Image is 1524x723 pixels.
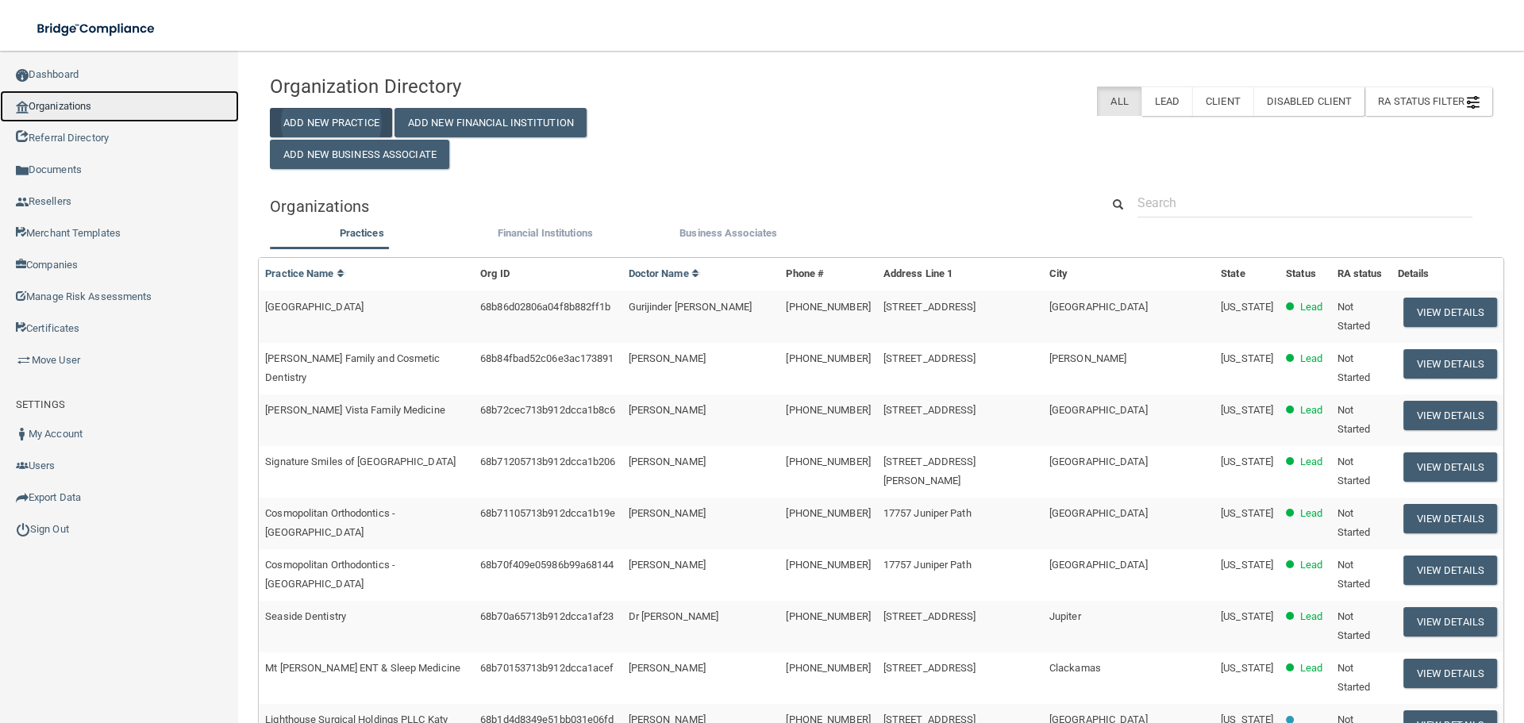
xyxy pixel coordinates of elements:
[265,507,395,538] span: Cosmopolitan Orthodontics - [GEOGRAPHIC_DATA]
[786,301,870,313] span: [PHONE_NUMBER]
[265,301,364,313] span: [GEOGRAPHIC_DATA]
[629,662,706,674] span: [PERSON_NAME]
[1331,258,1391,290] th: RA status
[480,301,610,313] span: 68b86d02806a04f8b882ff1b
[883,301,976,313] span: [STREET_ADDRESS]
[883,352,976,364] span: [STREET_ADDRESS]
[1043,258,1214,290] th: City
[1221,559,1273,571] span: [US_STATE]
[1337,404,1371,435] span: Not Started
[1049,610,1081,622] span: Jupiter
[1253,87,1365,116] label: Disabled Client
[1300,349,1322,368] p: Lead
[629,559,706,571] span: [PERSON_NAME]
[340,227,384,239] span: Practices
[16,428,29,440] img: ic_user_dark.df1a06c3.png
[270,224,453,247] li: Practices
[1049,301,1148,313] span: [GEOGRAPHIC_DATA]
[16,352,32,368] img: briefcase.64adab9b.png
[1337,662,1371,693] span: Not Started
[1221,352,1273,364] span: [US_STATE]
[1300,607,1322,626] p: Lead
[786,404,870,416] span: [PHONE_NUMBER]
[270,76,661,97] h4: Organization Directory
[629,301,752,313] span: Gurijinder [PERSON_NAME]
[779,258,876,290] th: Phone #
[453,224,637,247] li: Financial Institutions
[1300,556,1322,575] p: Lead
[645,224,812,243] label: Business Associates
[883,456,976,486] span: [STREET_ADDRESS][PERSON_NAME]
[1403,556,1497,585] button: View Details
[786,507,870,519] span: [PHONE_NUMBER]
[786,610,870,622] span: [PHONE_NUMBER]
[1221,404,1273,416] span: [US_STATE]
[629,352,706,364] span: [PERSON_NAME]
[637,224,820,247] li: Business Associate
[1097,87,1141,116] label: All
[1049,662,1101,674] span: Clackamas
[480,352,614,364] span: 68b84fbad52c06e3ac173891
[16,164,29,177] img: icon-documents.8dae5593.png
[1280,258,1330,290] th: Status
[16,460,29,472] img: icon-users.e205127d.png
[1141,87,1192,116] label: Lead
[1300,401,1322,420] p: Lead
[480,456,615,467] span: 68b71205713b912dcca1b206
[1337,559,1371,590] span: Not Started
[877,258,1043,290] th: Address Line 1
[1403,298,1497,327] button: View Details
[16,395,65,414] label: SETTINGS
[270,198,1076,215] h5: Organizations
[474,258,622,290] th: Org ID
[1221,301,1273,313] span: [US_STATE]
[1049,559,1148,571] span: [GEOGRAPHIC_DATA]
[1221,662,1273,674] span: [US_STATE]
[786,559,870,571] span: [PHONE_NUMBER]
[270,140,449,169] button: Add New Business Associate
[629,507,706,519] span: [PERSON_NAME]
[1214,258,1280,290] th: State
[24,13,170,45] img: bridge_compliance_login_screen.278c3ca4.svg
[1192,87,1253,116] label: Client
[1403,452,1497,482] button: View Details
[265,456,456,467] span: Signature Smiles of [GEOGRAPHIC_DATA]
[1049,404,1148,416] span: [GEOGRAPHIC_DATA]
[883,507,972,519] span: 17757 Juniper Path
[1049,352,1126,364] span: [PERSON_NAME]
[278,224,445,243] label: Practices
[480,404,615,416] span: 68b72cec713b912dcca1b8c6
[1403,401,1497,430] button: View Details
[1049,456,1148,467] span: [GEOGRAPHIC_DATA]
[1378,95,1480,107] span: RA Status Filter
[629,404,706,416] span: [PERSON_NAME]
[1300,452,1322,471] p: Lead
[1300,504,1322,523] p: Lead
[480,559,614,571] span: 68b70f409e05986b99a68144
[1137,188,1472,217] input: Search
[1337,352,1371,383] span: Not Started
[1403,349,1497,379] button: View Details
[265,610,346,622] span: Seaside Dentistry
[480,507,615,519] span: 68b71105713b912dcca1b19e
[629,456,706,467] span: [PERSON_NAME]
[265,559,395,590] span: Cosmopolitan Orthodontics - [GEOGRAPHIC_DATA]
[270,108,392,137] button: Add New Practice
[265,404,445,416] span: [PERSON_NAME] Vista Family Medicine
[1300,298,1322,317] p: Lead
[16,69,29,82] img: ic_dashboard_dark.d01f4a41.png
[1337,456,1371,486] span: Not Started
[480,662,614,674] span: 68b70153713b912dcca1acef
[629,610,719,622] span: Dr [PERSON_NAME]
[1391,258,1503,290] th: Details
[883,662,976,674] span: [STREET_ADDRESS]
[883,610,976,622] span: [STREET_ADDRESS]
[1221,507,1273,519] span: [US_STATE]
[394,108,587,137] button: Add New Financial Institution
[1221,610,1273,622] span: [US_STATE]
[1337,507,1371,538] span: Not Started
[1049,507,1148,519] span: [GEOGRAPHIC_DATA]
[1337,301,1371,332] span: Not Started
[498,227,593,239] span: Financial Institutions
[16,491,29,504] img: icon-export.b9366987.png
